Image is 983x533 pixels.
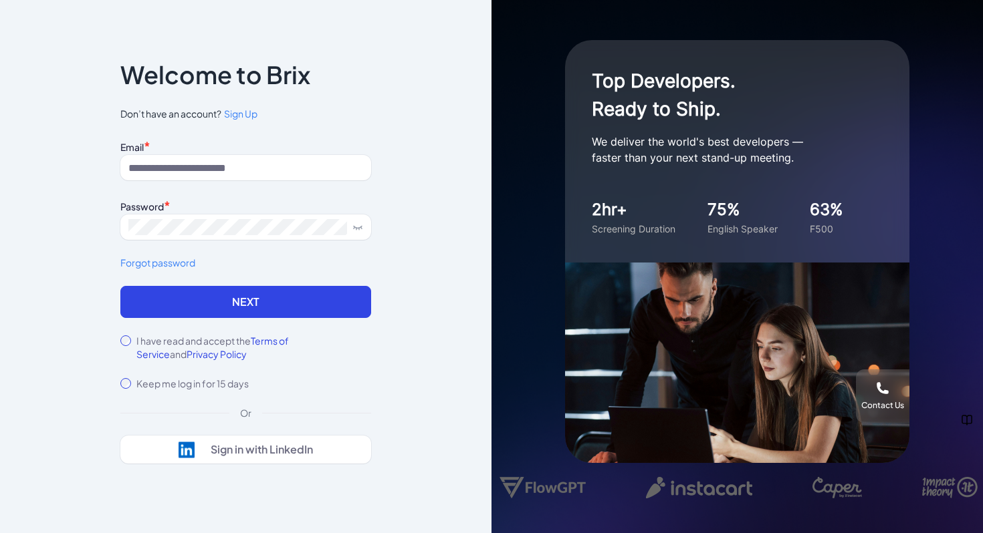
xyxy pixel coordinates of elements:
[592,134,859,166] p: We deliver the world's best developers — faster than your next stand-up meeting.
[120,256,371,270] a: Forgot password
[707,198,778,222] div: 75%
[592,198,675,222] div: 2hr+
[229,406,262,419] div: Or
[707,222,778,236] div: English Speaker
[120,64,310,85] p: Welcome to Brix
[810,198,843,222] div: 63%
[856,369,909,423] button: Contact Us
[592,67,859,123] h1: Top Developers. Ready to Ship.
[120,286,371,318] button: Next
[120,200,164,212] label: Password
[810,222,843,236] div: F500
[211,443,313,456] div: Sign in with LinkedIn
[861,400,904,411] div: Contact Us
[592,222,675,236] div: Screening Duration
[120,141,144,153] label: Email
[187,348,247,360] span: Privacy Policy
[136,377,249,390] label: Keep me log in for 15 days
[221,107,257,121] a: Sign Up
[136,334,371,361] label: I have read and accept the and
[120,107,371,121] span: Don’t have an account?
[224,108,257,120] span: Sign Up
[120,435,371,464] button: Sign in with LinkedIn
